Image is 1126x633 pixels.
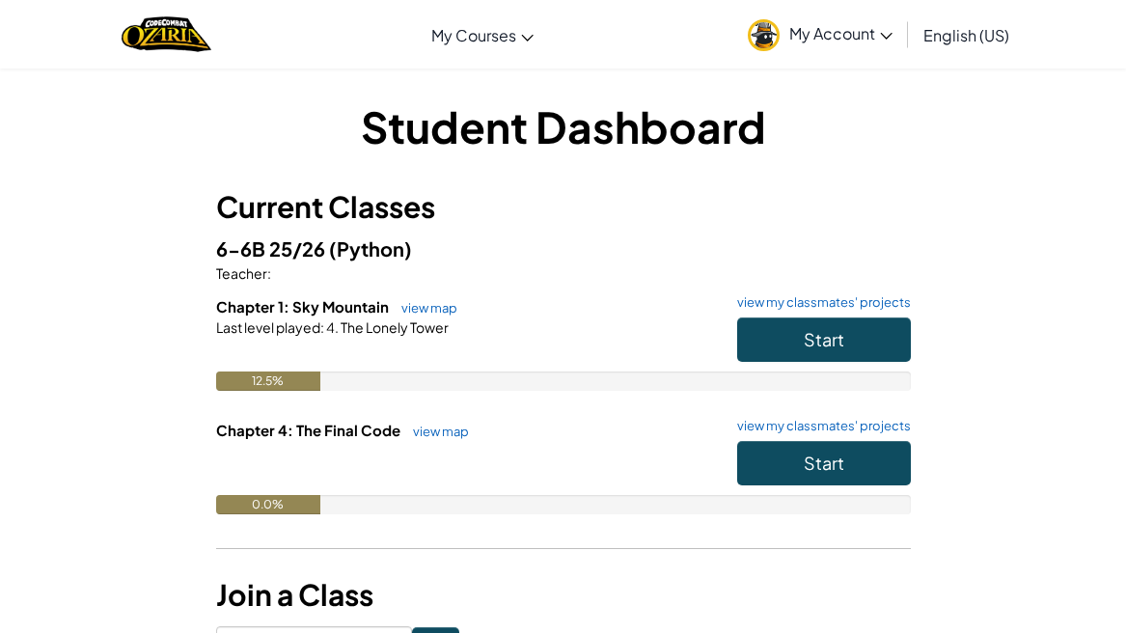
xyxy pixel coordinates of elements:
button: Start [737,441,911,485]
a: view map [403,424,469,439]
span: Chapter 1: Sky Mountain [216,297,392,316]
span: My Account [789,23,893,43]
span: Start [804,452,844,474]
div: 0.0% [216,495,320,514]
span: My Courses [431,25,516,45]
h3: Current Classes [216,185,911,229]
a: My Courses [422,9,543,61]
img: avatar [748,19,780,51]
a: Ozaria by CodeCombat logo [122,14,211,54]
a: view my classmates' projects [728,420,911,432]
button: Start [737,317,911,362]
span: Chapter 4: The Final Code [216,421,403,439]
span: Start [804,328,844,350]
a: view map [392,300,457,316]
a: My Account [738,4,902,65]
span: Teacher [216,264,267,282]
h3: Join a Class [216,573,911,617]
span: Last level played [216,318,320,336]
a: English (US) [914,9,1019,61]
span: (Python) [329,236,412,261]
img: Home [122,14,211,54]
span: 6-6B 25/26 [216,236,329,261]
a: view my classmates' projects [728,296,911,309]
span: : [267,264,271,282]
h1: Student Dashboard [216,96,911,156]
span: The Lonely Tower [339,318,449,336]
span: English (US) [923,25,1009,45]
div: 12.5% [216,372,320,391]
span: : [320,318,324,336]
span: 4. [324,318,339,336]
